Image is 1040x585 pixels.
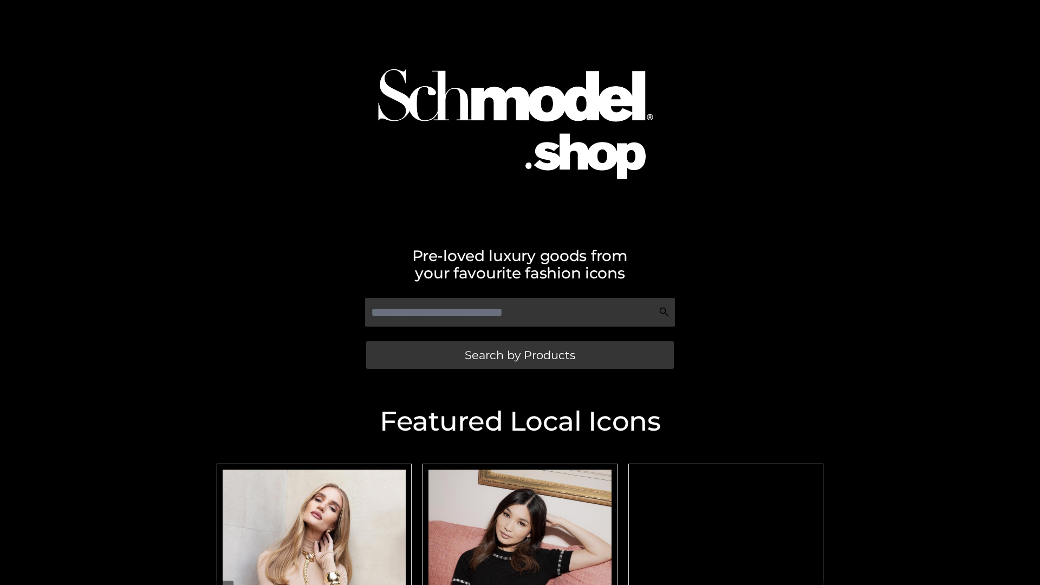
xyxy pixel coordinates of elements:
[211,247,829,282] h2: Pre-loved luxury goods from your favourite fashion icons
[366,341,674,369] a: Search by Products
[211,408,829,435] h2: Featured Local Icons​
[659,307,669,317] img: Search Icon
[465,349,575,361] span: Search by Products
